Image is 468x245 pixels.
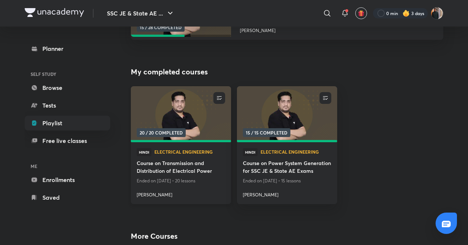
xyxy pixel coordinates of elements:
[243,176,331,186] p: Ended on [DATE] • 15 lessons
[261,150,331,154] span: Electrical Engineering
[243,189,331,198] a: [PERSON_NAME]
[137,148,151,156] span: Hindi
[131,86,231,142] a: new-thumbnail20 / 20 COMPLETED
[243,128,290,137] span: 15 / 15 COMPLETED
[25,80,110,95] a: Browse
[358,10,364,17] img: avatar
[25,68,110,80] h6: SELF STUDY
[102,6,179,21] button: SSC JE & State AE ...
[237,86,337,142] a: new-thumbnail15 / 15 COMPLETED
[131,231,443,242] h2: More Courses
[25,8,84,17] img: Company Logo
[243,148,258,156] span: Hindi
[402,10,410,17] img: streak
[130,86,232,143] img: new-thumbnail
[431,7,443,20] img: Anish kumar
[243,159,331,176] a: Course on Power System Generation for SSC JE & State AE Exams
[25,8,84,19] a: Company Logo
[154,150,225,154] span: Electrical Engineering
[236,86,338,143] img: new-thumbnail
[25,133,110,148] a: Free live classes
[137,176,225,186] p: Ended on [DATE] • 20 lessons
[25,160,110,172] h6: ME
[131,66,443,77] h4: My completed courses
[25,116,110,130] a: Playlist
[25,190,110,205] a: Saved
[137,189,225,198] a: [PERSON_NAME]
[137,159,225,176] a: Course on Transmission and Distribution of Electrical Power
[137,23,185,32] span: 15 / 28 COMPLETED
[25,41,110,56] a: Planner
[355,7,367,19] button: avatar
[154,150,225,155] a: Electrical Engineering
[240,24,434,34] a: [PERSON_NAME]
[25,98,110,113] a: Tests
[137,128,186,137] span: 20 / 20 COMPLETED
[261,150,331,155] a: Electrical Engineering
[25,172,110,187] a: Enrollments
